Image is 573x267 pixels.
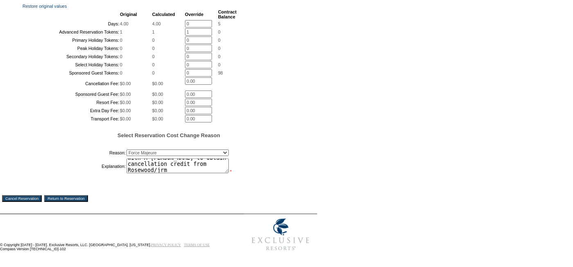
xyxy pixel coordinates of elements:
[23,77,119,90] td: Cancellation Fee:
[23,69,119,77] td: Sponsored Guest Tokens:
[152,46,155,51] span: 0
[23,28,119,36] td: Advanced Reservation Tokens:
[2,195,42,202] input: Cancel Reservation
[151,243,181,247] a: PRIVACY POLICY
[218,62,221,67] span: 0
[218,38,221,43] span: 0
[218,54,221,59] span: 0
[120,54,122,59] span: 0
[218,70,223,75] span: 98
[152,21,161,26] span: 4.00
[120,116,131,121] span: $0.00
[244,214,317,255] img: Exclusive Resorts
[152,108,163,113] span: $0.00
[152,62,155,67] span: 0
[23,158,126,174] td: Explanation:
[218,29,221,34] span: 0
[120,81,131,86] span: $0.00
[152,54,155,59] span: 0
[152,12,175,17] b: Calculated
[184,243,210,247] a: TERMS OF USE
[152,29,155,34] span: 1
[23,148,126,158] td: Reason:
[23,91,119,98] td: Sponsored Guest Fee:
[23,20,119,27] td: Days:
[120,62,122,67] span: 0
[23,99,119,106] td: Resort Fee:
[120,12,137,17] b: Original
[152,38,155,43] span: 0
[120,21,129,26] span: 4.00
[218,46,221,51] span: 0
[120,29,122,34] span: 1
[23,4,67,9] a: Restore original values
[152,92,163,97] span: $0.00
[23,107,119,114] td: Extra Day Fee:
[23,45,119,52] td: Peak Holiday Tokens:
[120,70,122,75] span: 0
[120,108,131,113] span: $0.00
[218,9,237,19] b: Contract Balance
[120,100,131,105] span: $0.00
[23,61,119,68] td: Select Holiday Tokens:
[120,46,122,51] span: 0
[23,36,119,44] td: Primary Holiday Tokens:
[152,116,163,121] span: $0.00
[152,70,155,75] span: 0
[120,92,131,97] span: $0.00
[23,115,119,122] td: Transport Fee:
[218,21,221,26] span: 5
[120,38,122,43] span: 0
[44,195,88,202] input: Return to Reservation
[23,53,119,60] td: Secondary Holiday Tokens:
[185,12,203,17] b: Override
[152,100,163,105] span: $0.00
[152,81,163,86] span: $0.00
[23,132,315,138] h5: Select Reservation Cost Change Reason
